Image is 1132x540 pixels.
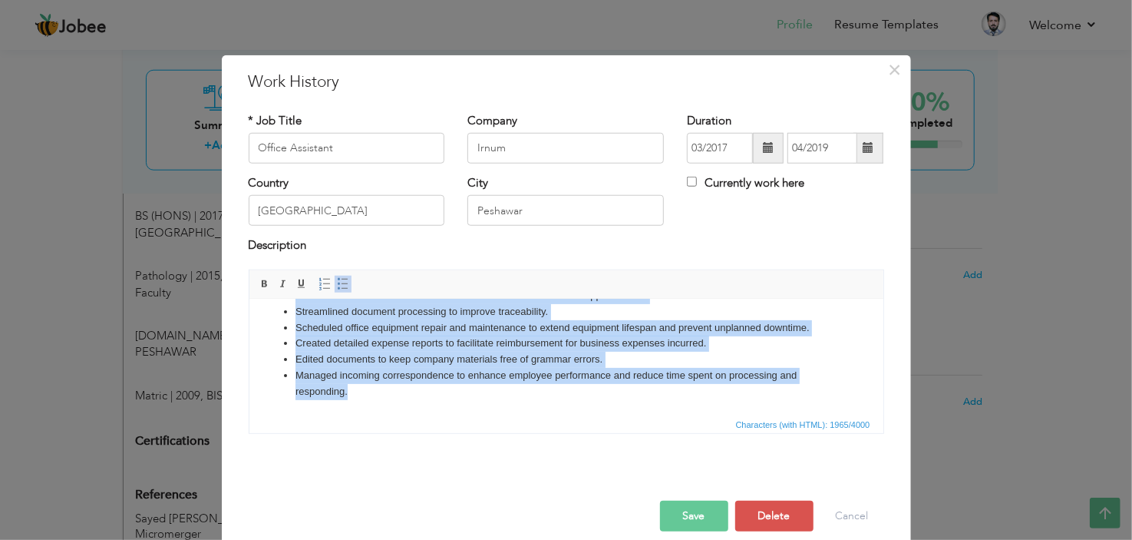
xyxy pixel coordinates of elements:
button: Save [660,501,728,532]
button: Close [883,57,907,81]
label: * Job Title [249,112,302,128]
a: Bold [256,276,273,293]
span: × [888,55,901,83]
input: Present [787,133,857,164]
a: Insert/Remove Bulleted List [335,276,351,293]
input: Currently work here [687,177,697,187]
label: Duration [687,112,731,128]
div: Statistics [733,418,875,432]
h3: Work History [249,70,884,93]
a: Insert/Remove Numbered List [316,276,333,293]
label: City [467,175,488,191]
button: Delete [735,501,814,532]
a: Italic [275,276,292,293]
button: Cancel [820,501,884,532]
iframe: Rich Text Editor, workEditor [249,300,883,415]
span: Characters (with HTML): 1965/4000 [733,418,873,432]
a: Underline [293,276,310,293]
label: Description [249,237,307,253]
label: Country [249,175,289,191]
input: From [687,133,753,164]
label: Company [467,112,517,128]
label: Currently work here [687,175,804,191]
